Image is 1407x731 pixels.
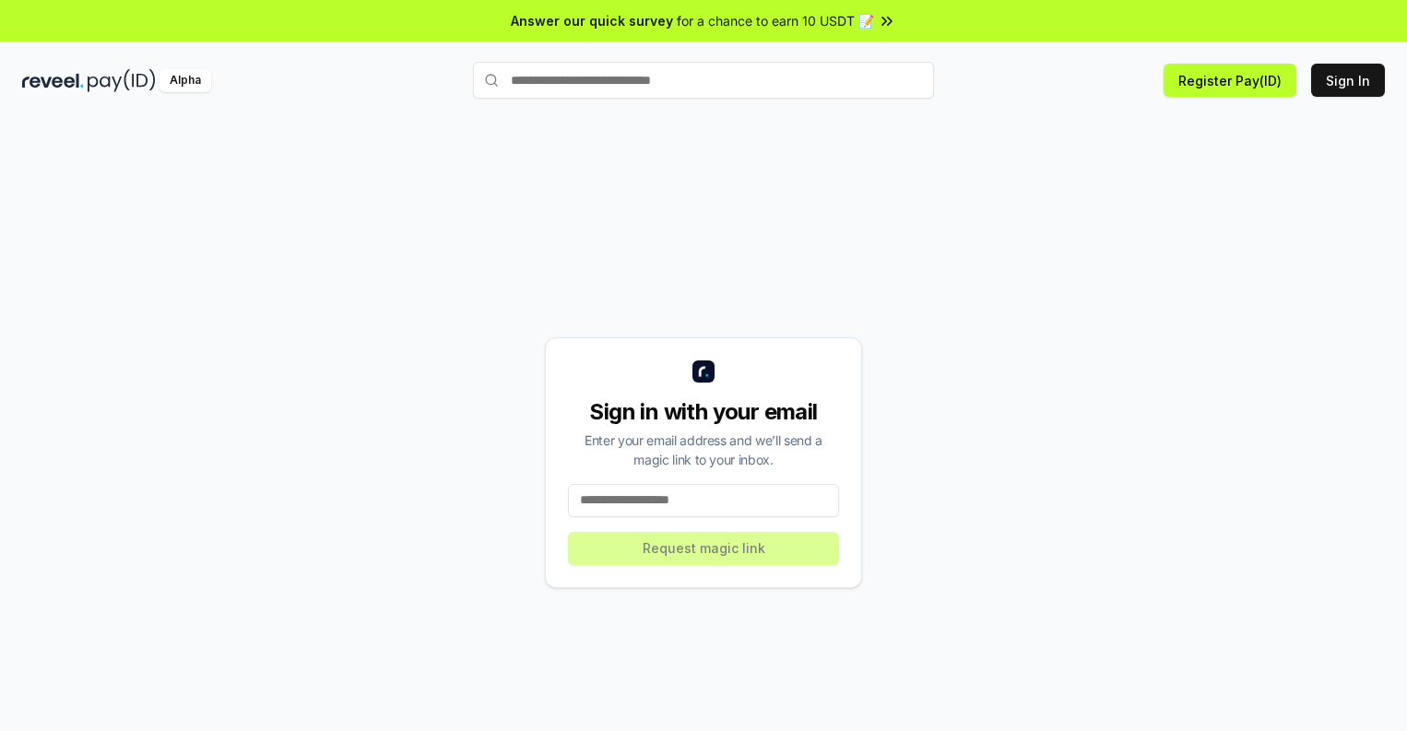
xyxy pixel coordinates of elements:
img: logo_small [692,360,715,383]
button: Register Pay(ID) [1164,64,1296,97]
img: reveel_dark [22,69,84,92]
span: for a chance to earn 10 USDT 📝 [677,11,874,30]
div: Sign in with your email [568,397,839,427]
div: Enter your email address and we’ll send a magic link to your inbox. [568,430,839,469]
button: Sign In [1311,64,1385,97]
span: Answer our quick survey [511,11,673,30]
div: Alpha [160,69,211,92]
img: pay_id [88,69,156,92]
